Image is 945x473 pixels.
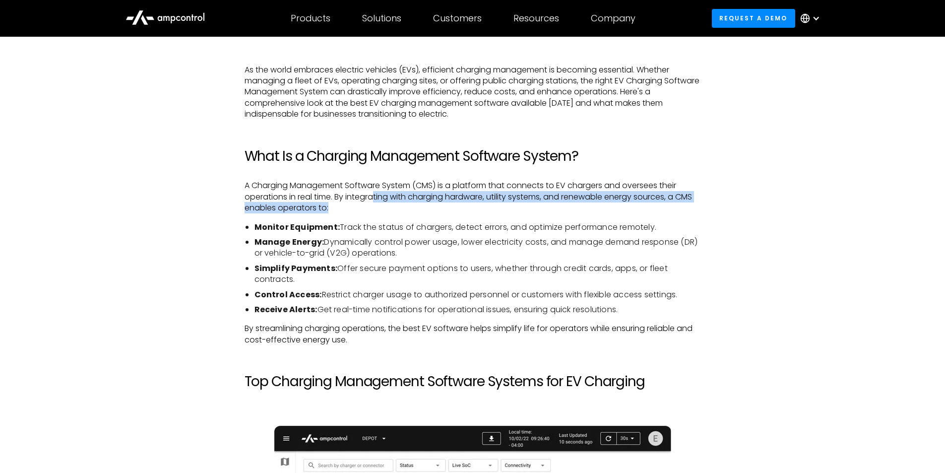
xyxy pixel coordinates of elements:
[254,304,317,315] strong: Receive Alerts:
[291,13,330,24] div: Products
[254,304,701,315] li: Get real-time notifications for operational issues, ensuring quick resolutions.
[513,13,559,24] div: Resources
[254,263,701,285] li: Offer secure payment options to users, whether through credit cards, apps, or fleet contracts.
[254,221,340,233] strong: Monitor Equipment:
[254,237,701,259] li: Dynamically control power usage, lower electricity costs, and manage demand response (DR) or vehi...
[245,180,701,213] p: A Charging Management Software System (CMS) is a platform that connects to EV chargers and overse...
[245,148,701,165] h2: What Is a Charging Management Software System?
[254,263,338,274] strong: Simplify Payments:
[591,13,635,24] div: Company
[254,222,701,233] li: Track the status of chargers, detect errors, and optimize performance remotely.
[362,13,401,24] div: Solutions
[712,9,795,27] a: Request a demo
[433,13,482,24] div: Customers
[254,236,324,248] strong: Manage Energy:
[245,373,701,390] h2: Top Charging Management Software Systems for EV Charging
[245,65,701,120] p: As the world embraces electric vehicles (EVs), efficient charging management is becoming essentia...
[254,289,322,300] strong: Control Access:
[254,289,701,300] li: Restrict charger usage to authorized personnel or customers with flexible access settings.
[245,323,701,345] p: By streamlining charging operations, the best EV software helps simplify life for operators while...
